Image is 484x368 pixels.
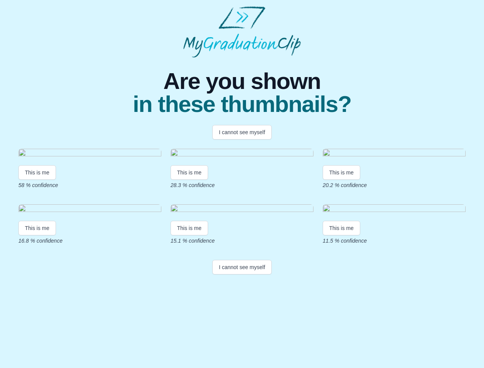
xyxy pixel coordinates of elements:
p: 28.3 % confidence [171,181,313,189]
p: 20.2 % confidence [323,181,466,189]
span: Are you shown [133,70,351,93]
img: 94425b6251306bc653e827c689984c817ee1b8aa.gif [171,149,313,159]
button: I cannot see myself [212,260,272,274]
button: This is me [18,221,56,235]
button: This is me [18,165,56,180]
p: 16.8 % confidence [18,237,161,245]
button: This is me [323,165,360,180]
p: 58 % confidence [18,181,161,189]
p: 11.5 % confidence [323,237,466,245]
img: e57b3d2c22244b39bb0329432a0e517fb7e8fd5b.gif [323,149,466,159]
span: in these thumbnails? [133,93,351,116]
img: 160e55e3321fb3266f0e5d02cb10df484c99cf6c.gif [18,204,161,215]
img: MyGraduationClip [183,6,301,58]
img: d0aad6de8d80701f4bc043e1483249393c72ddaf.gif [171,204,313,215]
button: This is me [171,165,208,180]
button: This is me [323,221,360,235]
button: This is me [171,221,208,235]
img: f97e09fc037a4a844fbda5f32497d54271b8a187.gif [323,204,466,215]
p: 15.1 % confidence [171,237,313,245]
img: 67f13efe9b1b75e84b2e62585a4dc400099efcb7.gif [18,149,161,159]
button: I cannot see myself [212,125,272,140]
